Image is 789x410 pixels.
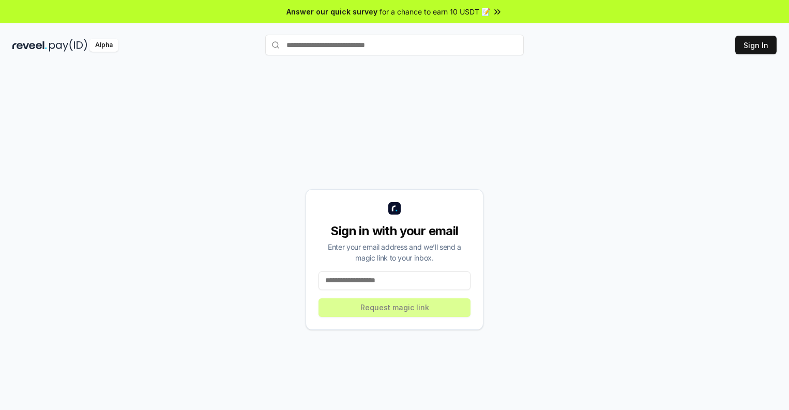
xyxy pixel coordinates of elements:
[388,202,401,215] img: logo_small
[49,39,87,52] img: pay_id
[89,39,118,52] div: Alpha
[318,223,471,239] div: Sign in with your email
[380,6,490,17] span: for a chance to earn 10 USDT 📝
[318,241,471,263] div: Enter your email address and we’ll send a magic link to your inbox.
[735,36,777,54] button: Sign In
[286,6,377,17] span: Answer our quick survey
[12,39,47,52] img: reveel_dark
